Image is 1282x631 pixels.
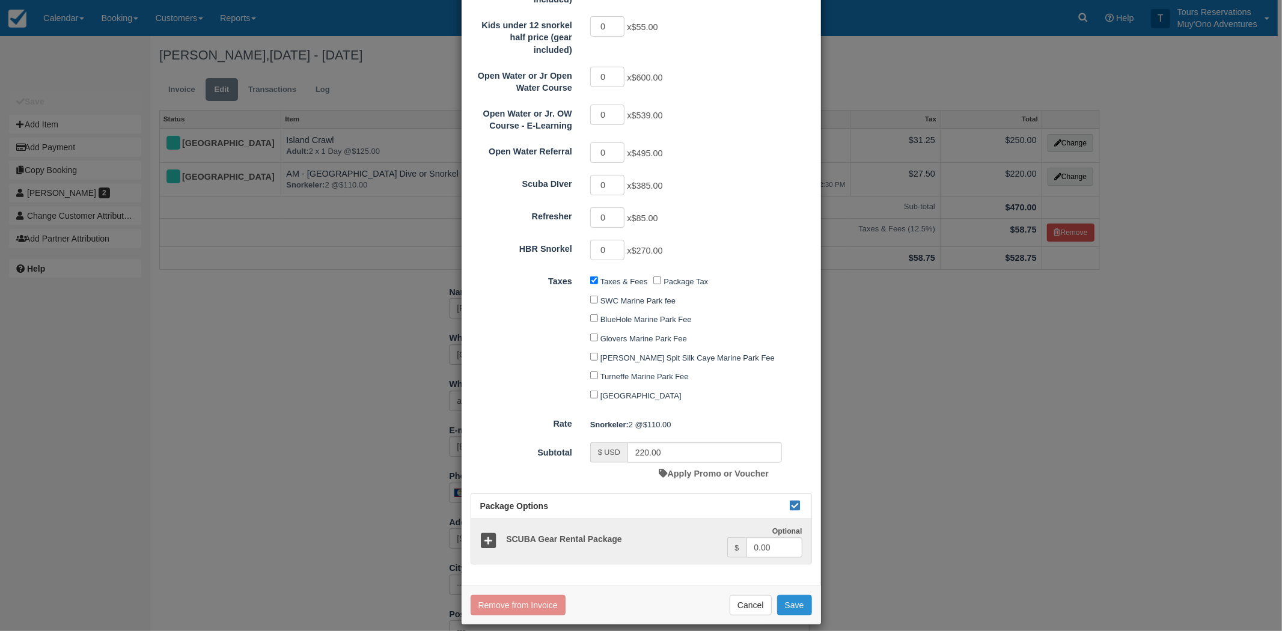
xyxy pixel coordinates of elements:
[632,213,658,223] span: $85.00
[659,469,769,478] a: Apply Promo or Voucher
[627,22,658,32] span: x
[600,372,689,381] label: Turneffe Marine Park Fee
[632,246,663,255] span: $270.00
[627,181,662,191] span: x
[590,105,625,125] input: Open Water or Jr. OW Course - E-Learning
[590,67,625,87] input: Open Water or Jr Open Water Course
[462,174,581,191] label: Scuba DIver
[627,73,662,82] span: x
[497,535,727,544] h5: SCUBA Gear Rental Package
[462,15,581,56] label: Kids under 12 snorkel half price (gear included)
[462,442,581,459] label: Subtotal
[471,519,811,564] a: SCUBA Gear Rental Package Optional $
[735,544,739,552] small: $
[590,142,625,163] input: Open Water Referral
[581,415,821,434] div: 2 @
[600,277,647,286] label: Taxes & Fees
[471,595,566,615] button: Remove from Invoice
[590,207,625,228] input: Refresher
[462,206,581,223] label: Refresher
[600,296,676,305] label: SWC Marine Park fee
[590,240,625,260] input: HBR Snorkel
[632,111,663,120] span: $539.00
[632,73,663,82] span: $600.00
[772,527,802,535] strong: Optional
[462,271,581,288] label: Taxes
[600,391,682,400] label: [GEOGRAPHIC_DATA]
[627,213,658,223] span: x
[627,148,662,158] span: x
[777,595,812,615] button: Save
[632,148,663,158] span: $495.00
[600,315,692,324] label: BlueHole Marine Park Fee
[632,22,658,32] span: $55.00
[598,448,620,457] small: $ USD
[480,501,549,511] span: Package Options
[627,111,662,120] span: x
[590,175,625,195] input: Scuba DIver
[600,334,687,343] label: Glovers Marine Park Fee
[590,420,629,429] strong: Snorkeler
[627,246,662,255] span: x
[462,141,581,158] label: Open Water Referral
[462,66,581,94] label: Open Water or Jr Open Water Course
[600,353,775,362] label: [PERSON_NAME] Spit Silk Caye Marine Park Fee
[462,239,581,255] label: HBR Snorkel
[590,16,625,37] input: Kids under 12 snorkel half price (gear included)
[730,595,772,615] button: Cancel
[462,413,581,430] label: Rate
[462,103,581,132] label: Open Water or Jr. OW Course - E-Learning
[664,277,708,286] label: Package Tax
[632,181,663,191] span: $385.00
[643,420,671,429] span: $110.00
